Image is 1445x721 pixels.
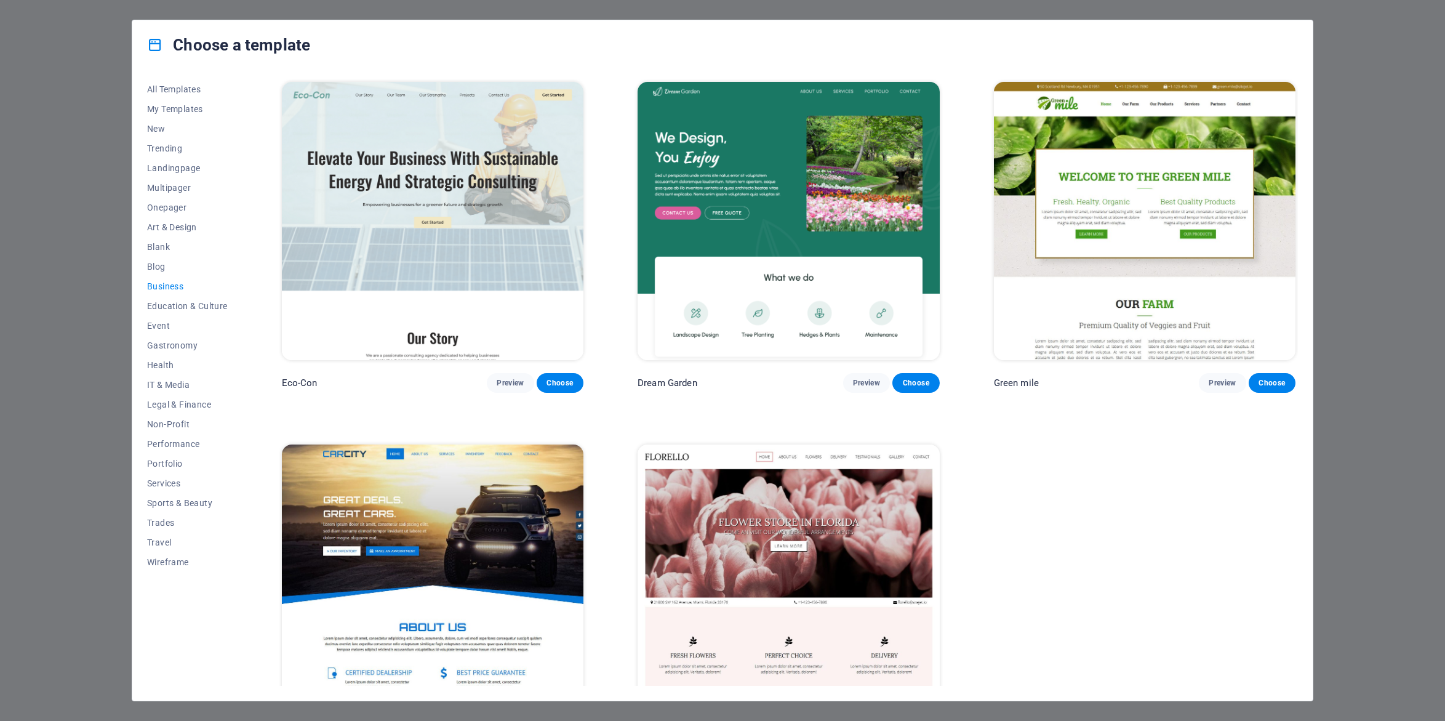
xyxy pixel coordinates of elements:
[1249,373,1295,393] button: Choose
[147,203,228,212] span: Onepager
[147,242,228,252] span: Blank
[147,340,228,350] span: Gastronomy
[537,373,583,393] button: Choose
[147,518,228,528] span: Trades
[147,296,228,316] button: Education & Culture
[147,454,228,473] button: Portfolio
[497,378,524,388] span: Preview
[147,222,228,232] span: Art & Design
[147,360,228,370] span: Health
[147,533,228,552] button: Travel
[994,377,1039,389] p: Green mile
[147,321,228,331] span: Event
[147,375,228,395] button: IT & Media
[147,124,228,134] span: New
[147,336,228,355] button: Gastronomy
[147,439,228,449] span: Performance
[843,373,890,393] button: Preview
[147,355,228,375] button: Health
[147,498,228,508] span: Sports & Beauty
[147,538,228,547] span: Travel
[1199,373,1246,393] button: Preview
[147,414,228,434] button: Non-Profit
[282,82,583,360] img: Eco-Con
[1259,378,1286,388] span: Choose
[853,378,880,388] span: Preview
[147,557,228,567] span: Wireframe
[487,373,534,393] button: Preview
[147,513,228,533] button: Trades
[892,373,939,393] button: Choose
[147,380,228,390] span: IT & Media
[994,82,1295,360] img: Green mile
[147,257,228,276] button: Blog
[147,237,228,257] button: Blank
[546,378,574,388] span: Choose
[147,473,228,493] button: Services
[902,378,929,388] span: Choose
[147,99,228,119] button: My Templates
[147,395,228,414] button: Legal & Finance
[147,119,228,139] button: New
[147,478,228,488] span: Services
[147,84,228,94] span: All Templates
[147,143,228,153] span: Trending
[147,434,228,454] button: Performance
[147,419,228,429] span: Non-Profit
[147,139,228,158] button: Trending
[638,82,939,360] img: Dream Garden
[147,301,228,311] span: Education & Culture
[282,377,318,389] p: Eco-Con
[147,35,310,55] h4: Choose a template
[147,281,228,291] span: Business
[147,493,228,513] button: Sports & Beauty
[147,198,228,217] button: Onepager
[147,276,228,296] button: Business
[147,316,228,336] button: Event
[147,262,228,272] span: Blog
[147,104,228,114] span: My Templates
[147,552,228,572] button: Wireframe
[1209,378,1236,388] span: Preview
[147,400,228,409] span: Legal & Finance
[147,163,228,173] span: Landingpage
[147,183,228,193] span: Multipager
[147,178,228,198] button: Multipager
[147,459,228,469] span: Portfolio
[147,217,228,237] button: Art & Design
[147,158,228,178] button: Landingpage
[638,377,697,389] p: Dream Garden
[147,79,228,99] button: All Templates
